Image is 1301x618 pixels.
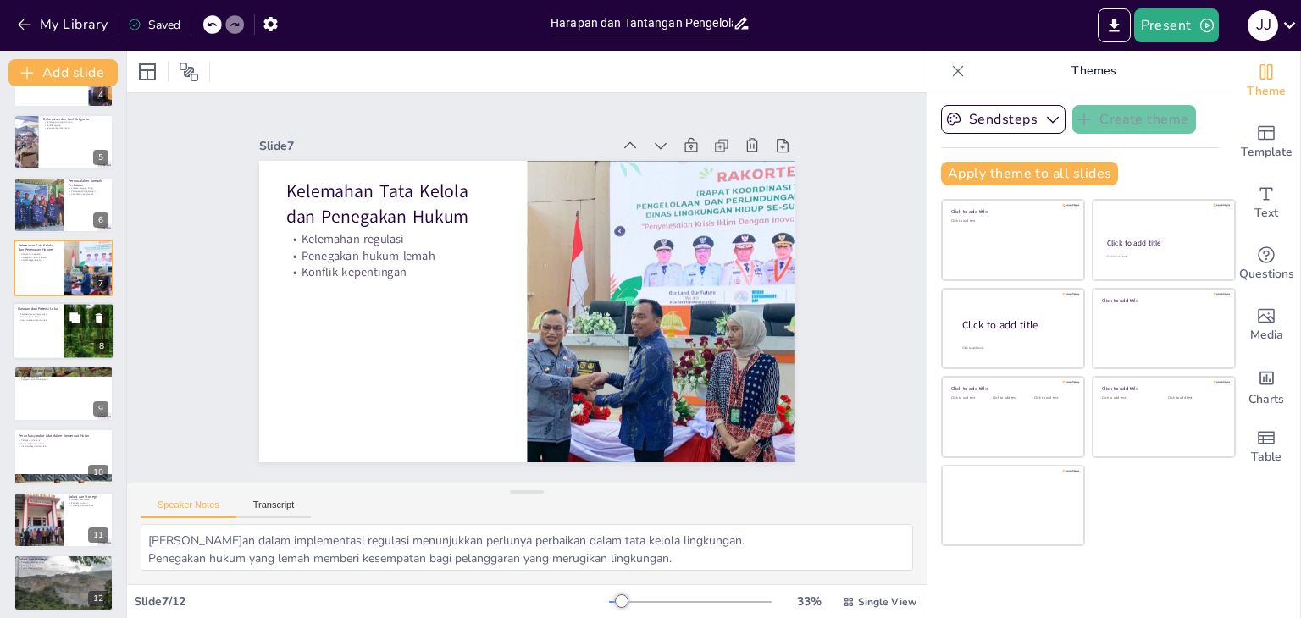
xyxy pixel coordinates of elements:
div: 11 [14,492,113,548]
input: Insert title [551,11,733,36]
button: Present [1134,8,1219,42]
span: Questions [1239,265,1294,284]
p: Peran aktif masyarakat [19,441,108,444]
div: 11 [88,527,108,543]
p: Keanekaragaman hayati [43,126,108,130]
div: Click to add text [1168,396,1221,400]
p: Pengakuan hukum [19,439,108,442]
span: Theme [1247,82,1286,101]
textarea: [PERSON_NAME]an dalam implementasi regulasi menunjukkan perlunya perbaikan dalam tata kelola ling... [141,524,913,571]
button: Delete Slide [89,307,109,328]
p: Konflik agraria [43,124,108,127]
p: Penegakan hukum lemah [316,153,518,256]
p: Pengetahuan lokal [18,315,58,318]
div: Slide 7 / 12 [134,593,609,610]
p: Kehilangan tutupan hutan [43,120,108,124]
button: Transcript [236,499,312,518]
div: Add images, graphics, shapes or video [1232,295,1300,356]
div: 7 [14,240,113,295]
div: Add charts and graphs [1232,356,1300,417]
p: Ekonomi sirkular [69,501,108,505]
p: Inisiatif komunitas [69,498,108,501]
div: Add text boxes [1232,173,1300,234]
div: 8 [94,339,109,354]
p: Pengelolaan lingkungan [19,561,108,565]
div: Change the overall theme [1232,51,1300,112]
span: Text [1254,204,1278,223]
div: Saved [128,17,180,33]
p: Solusi dan Strategi [69,494,108,499]
p: Pemberdayaan masyarakat [18,312,58,316]
div: 33 % [789,593,829,610]
p: Inspirasi bagi inisiatif lain [19,444,108,448]
span: Charts [1248,390,1284,409]
p: Tantangan skalabilitas [69,505,108,508]
p: Kelemahan regulasi [19,253,58,257]
span: Media [1250,326,1283,345]
span: Table [1251,448,1282,466]
div: Click to add text [993,396,1031,400]
p: Ekowisata [19,372,108,375]
p: Volume sampah tinggi [69,186,108,190]
div: Click to add title [951,385,1072,392]
div: Click to add text [951,219,1072,223]
div: 4 [93,87,108,102]
p: Kelemahan Tata Kelola dan Penegakan Hukum [330,91,546,223]
span: Single View [858,595,916,609]
div: Click to add title [1102,385,1223,392]
div: 8 [13,302,114,360]
p: Peran Masyarakat Adat dalam Konservasi Hutan [19,433,108,438]
p: Konflik kepentingan [19,259,58,262]
button: Create theme [1072,105,1196,134]
div: 12 [88,591,108,606]
p: Potensi Ekonomi Hijau [19,368,108,373]
button: J J [1248,8,1278,42]
div: Click to add title [1107,238,1220,248]
p: Pencemaran lingkungan [69,190,108,193]
div: 12 [14,555,113,610]
button: Export to PowerPoint [1098,8,1131,42]
button: Duplicate Slide [64,307,85,328]
div: 10 [14,428,113,484]
div: Add ready made slides [1232,112,1300,173]
div: 7 [93,276,108,291]
p: Ekonomi hijau [19,564,108,567]
div: 5 [14,114,113,170]
div: 9 [93,401,108,417]
p: Energi terbarukan [19,375,108,378]
div: Get real-time input from your audience [1232,234,1300,295]
p: Kesehatan masyarakat [69,193,108,196]
p: Penegakan hukum lemah [19,256,58,259]
p: Deforestasi dan Konflik Agraria [43,116,108,121]
div: 6 [14,177,113,233]
div: Click to add body [962,346,1069,350]
p: Solusi berbasis komunitas [18,318,58,322]
div: Click to add title [951,208,1072,215]
div: Add a table [1232,417,1300,477]
button: Apply theme to all slides [941,162,1118,185]
div: Click to add text [1034,396,1072,400]
div: J J [1248,10,1278,41]
div: Layout [134,58,161,86]
div: 9 [14,366,113,422]
div: Click to add text [1102,396,1155,400]
p: Permasalahan Sampah Perkotaan [69,179,108,188]
div: 6 [93,212,108,228]
div: Click to add title [962,318,1071,333]
p: Pengelolaan berkelanjutan [19,378,108,382]
p: Solusi dan Strategi [19,557,108,562]
div: 5 [93,150,108,165]
div: Click to add text [1106,255,1219,259]
button: My Library [13,11,115,38]
div: 10 [88,465,108,480]
span: Template [1241,143,1293,162]
p: Kelemahan regulasi [323,138,525,240]
p: Tata kelola yang baik [19,567,108,571]
span: Position [179,62,199,82]
div: Click to add title [1102,296,1223,303]
div: Click to add text [951,396,989,400]
p: Kelemahan Tata Kelola dan Penegakan Hukum [19,243,58,252]
button: Add slide [8,59,118,86]
div: Slide 7 [336,41,666,200]
p: Themes [972,51,1215,91]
